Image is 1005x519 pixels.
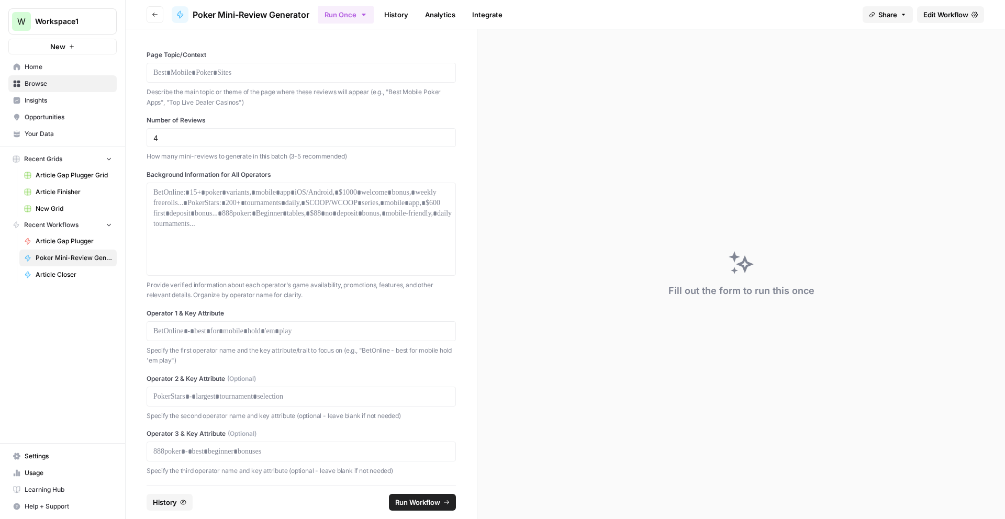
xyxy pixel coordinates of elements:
[36,270,112,279] span: Article Closer
[147,466,456,476] p: Specify the third operator name and key attribute (optional - leave blank if not needed)
[25,129,112,139] span: Your Data
[147,494,193,511] button: History
[36,171,112,180] span: Article Gap Plugger Grid
[378,6,415,23] a: History
[147,484,456,494] label: Operator 4 & Key Attribute
[8,8,117,35] button: Workspace: Workspace1
[8,448,117,465] a: Settings
[8,92,117,109] a: Insights
[17,15,26,28] span: W
[147,170,456,179] label: Background Information for All Operators
[36,253,112,263] span: Poker Mini-Review Generator
[147,116,456,125] label: Number of Reviews
[147,309,456,318] label: Operator 1 & Key Attribute
[8,151,117,167] button: Recent Grids
[8,126,117,142] a: Your Data
[19,167,117,184] a: Article Gap Plugger Grid
[25,502,112,511] span: Help + Support
[24,220,79,230] span: Recent Workflows
[36,187,112,197] span: Article Finisher
[8,75,117,92] a: Browse
[25,468,112,478] span: Usage
[389,494,456,511] button: Run Workflow
[36,236,112,246] span: Article Gap Plugger
[8,109,117,126] a: Opportunities
[147,87,456,107] p: Describe the main topic or theme of the page where these reviews will appear (e.g., "Best Mobile ...
[19,266,117,283] a: Article Closer
[8,465,117,481] a: Usage
[35,16,98,27] span: Workspace1
[318,6,374,24] button: Run Once
[147,374,456,383] label: Operator 2 & Key Attribute
[50,41,65,52] span: New
[24,154,62,164] span: Recent Grids
[36,204,112,213] span: New Grid
[395,497,440,507] span: Run Workflow
[878,9,897,20] span: Share
[8,481,117,498] a: Learning Hub
[147,50,456,60] label: Page Topic/Context
[19,200,117,217] a: New Grid
[228,429,256,438] span: (Optional)
[863,6,913,23] button: Share
[193,8,309,21] span: Poker Mini-Review Generator
[25,485,112,494] span: Learning Hub
[153,497,177,507] span: History
[147,280,456,300] p: Provide verified information about each operator's game availability, promotions, features, and o...
[25,96,112,105] span: Insights
[228,484,256,494] span: (Optional)
[172,6,309,23] a: Poker Mini-Review Generator
[19,184,117,200] a: Article Finisher
[227,374,256,383] span: (Optional)
[19,233,117,250] a: Article Gap Plugger
[8,498,117,515] button: Help + Support
[923,9,968,20] span: Edit Workflow
[147,411,456,421] p: Specify the second operator name and key attribute (optional - leave blank if not needed)
[147,345,456,366] p: Specify the first operator name and the key attribute/trait to focus on (e.g., "BetOnline - best ...
[8,59,117,75] a: Home
[25,79,112,88] span: Browse
[19,250,117,266] a: Poker Mini-Review Generator
[25,452,112,461] span: Settings
[25,62,112,72] span: Home
[153,133,449,142] input: 4
[8,39,117,54] button: New
[419,6,462,23] a: Analytics
[25,112,112,122] span: Opportunities
[466,6,509,23] a: Integrate
[917,6,984,23] a: Edit Workflow
[147,151,456,162] p: How many mini-reviews to generate in this batch (3-5 recommended)
[147,429,456,438] label: Operator 3 & Key Attribute
[668,284,814,298] div: Fill out the form to run this once
[8,217,117,233] button: Recent Workflows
